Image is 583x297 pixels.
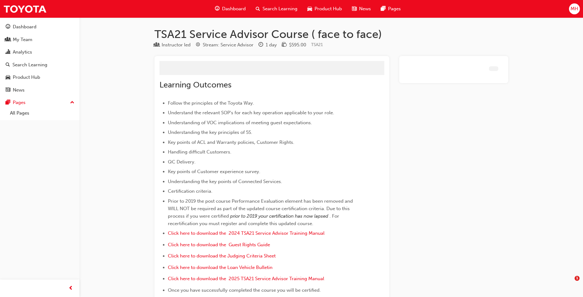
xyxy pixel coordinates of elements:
[13,74,40,81] div: Product Hub
[6,62,10,68] span: search-icon
[256,5,260,13] span: search-icon
[2,72,77,83] a: Product Hub
[569,3,580,14] button: MH
[6,100,10,106] span: pages-icon
[347,2,376,15] a: news-iconNews
[2,59,77,71] a: Search Learning
[168,198,354,219] span: Prior to 2019 the post course Performance Evaluation element has been removed and WILL NOT be req...
[168,253,276,259] a: Click here to download the Judging Criteria Sheet
[2,84,77,96] a: News
[282,41,306,49] div: Price
[12,61,47,68] div: Search Learning
[6,75,10,80] span: car-icon
[168,230,325,236] a: Click here to download the 2024 TSA21 Service Advisor Training Manual
[210,2,251,15] a: guage-iconDashboard
[6,24,10,30] span: guage-icon
[162,41,191,49] div: Instructor led
[307,5,312,13] span: car-icon
[168,242,270,247] a: Click here to download the Guest Rights Guide
[562,276,577,291] iframe: Intercom live chat
[196,41,254,49] div: Stream
[302,2,347,15] a: car-iconProduct Hub
[168,110,334,115] span: Understand the relevant SOP's for each key operation applicable to your role.
[13,23,36,31] div: Dashboard
[168,130,252,135] span: Understanding the key principles of 5S.
[168,213,340,226] span: . For recertification you must register and complete this updated course.
[6,37,10,43] span: people-icon
[289,41,306,49] div: $595.00
[13,36,32,43] div: My Team
[2,21,77,33] a: Dashboard
[196,42,200,48] span: target-icon
[359,5,371,12] span: News
[263,5,297,12] span: Search Learning
[2,97,77,108] button: Pages
[168,159,196,165] span: QC Delivery.
[168,149,231,155] span: Handling difficult Customers.
[575,276,580,281] span: 1
[203,41,254,49] div: Stream: Service Advisor
[251,2,302,15] a: search-iconSearch Learning
[168,276,324,281] a: Click here to download the 2025 TSA21 Service Advisor Training Manual
[168,265,273,270] a: Click here to download the Loan Vehicle Bulletin
[388,5,401,12] span: Pages
[3,2,47,16] img: Trak
[571,5,578,12] span: MH
[381,5,386,13] span: pages-icon
[2,34,77,45] a: My Team
[2,46,77,58] a: Analytics
[168,120,312,125] span: Understanding of VOC implications of meeting guest expectations.
[315,5,342,12] span: Product Hub
[168,100,254,106] span: Follow the principles of the Toyota Way.
[215,5,220,13] span: guage-icon
[266,41,277,49] div: 1 day
[230,213,328,219] span: prior to 2019 your certification has now lapsed
[352,5,357,13] span: news-icon
[13,49,32,56] div: Analytics
[168,139,294,145] span: Key points of ACL and Warranty policies, Customer Rights.
[311,42,323,47] span: Learning resource code
[154,27,508,41] h1: TSA21 Service Advisor Course ( face to face)
[7,108,77,118] a: All Pages
[2,20,77,97] button: DashboardMy TeamAnalyticsSearch LearningProduct HubNews
[6,49,10,55] span: chart-icon
[168,287,321,293] span: Once you have successfully completed the course you will be certified.
[69,285,73,292] span: prev-icon
[376,2,406,15] a: pages-iconPages
[154,42,159,48] span: learningResourceType_INSTRUCTOR_LED-icon
[13,87,25,94] div: News
[258,42,263,48] span: clock-icon
[222,5,246,12] span: Dashboard
[159,80,231,90] span: Learning Outcomes
[282,42,287,48] span: money-icon
[154,41,191,49] div: Type
[168,188,212,194] span: Certification criteria.
[258,41,277,49] div: Duration
[70,99,74,107] span: up-icon
[6,87,10,93] span: news-icon
[168,179,282,184] span: Understanding the key points of Connected Services.
[168,169,260,174] span: Key points of Customer experience survey.
[13,99,26,106] div: Pages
